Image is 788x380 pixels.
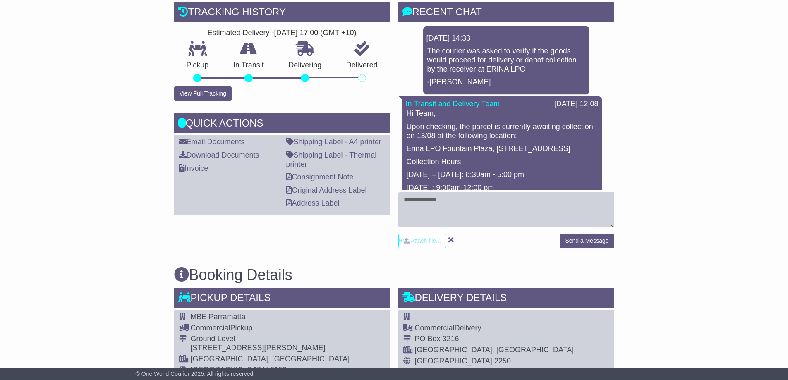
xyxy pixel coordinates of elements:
[286,199,340,207] a: Address Label
[334,61,390,70] p: Delivered
[191,344,350,353] div: [STREET_ADDRESS][PERSON_NAME]
[554,100,599,109] div: [DATE] 12:08
[191,335,350,344] div: Ground Level
[407,170,598,179] p: [DATE] – [DATE]: 8:30am - 5:00 pm
[415,324,574,333] div: Delivery
[398,2,614,24] div: RECENT CHAT
[174,113,390,136] div: Quick Actions
[415,357,492,365] span: [GEOGRAPHIC_DATA]
[136,370,255,377] span: © One World Courier 2025. All rights reserved.
[286,138,381,146] a: Shipping Label - A4 printer
[274,29,357,38] div: [DATE] 17:00 (GMT +10)
[415,346,574,355] div: [GEOGRAPHIC_DATA], [GEOGRAPHIC_DATA]
[221,61,276,70] p: In Transit
[276,61,334,70] p: Delivering
[179,138,245,146] a: Email Documents
[174,288,390,310] div: Pickup Details
[174,267,614,283] h3: Booking Details
[191,355,350,364] div: [GEOGRAPHIC_DATA], [GEOGRAPHIC_DATA]
[560,234,614,248] button: Send a Message
[415,335,574,344] div: PO Box 3216
[407,158,598,167] p: Collection Hours:
[174,86,232,101] button: View Full Tracking
[270,366,287,374] span: 2150
[407,184,598,193] p: [DATE] : 9:00am 12:00 pm
[174,29,390,38] div: Estimated Delivery -
[179,151,259,159] a: Download Documents
[191,366,268,374] span: [GEOGRAPHIC_DATA]
[286,173,354,181] a: Consignment Note
[398,288,614,310] div: Delivery Details
[286,151,377,168] a: Shipping Label - Thermal printer
[174,61,221,70] p: Pickup
[427,78,585,87] p: -[PERSON_NAME]
[407,144,598,153] p: Erina LPO Fountain Plaza, [STREET_ADDRESS]
[174,2,390,24] div: Tracking history
[191,324,230,332] span: Commercial
[415,324,455,332] span: Commercial
[407,109,598,118] p: Hi Team,
[191,313,246,321] span: MBE Parramatta
[427,47,585,74] p: The courier was asked to verify if the goods would proceed for delivery or depot collection by th...
[179,164,208,172] a: Invoice
[407,122,598,140] p: Upon checking, the parcel is currently awaiting collection on 13/08 at the following location:
[191,324,350,333] div: Pickup
[426,34,586,43] div: [DATE] 14:33
[494,357,511,365] span: 2250
[406,100,500,108] a: In Transit and Delivery Team
[286,186,367,194] a: Original Address Label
